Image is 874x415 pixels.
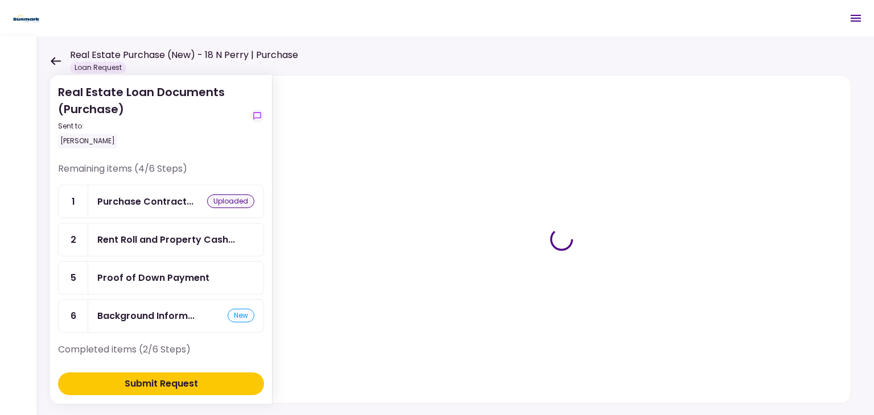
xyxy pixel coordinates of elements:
[842,5,869,32] button: Open menu
[58,121,246,131] div: Sent to:
[58,299,264,333] a: 6Background Information – Borrower/Guarantor profile new
[97,271,209,285] div: Proof of Down Payment
[125,377,198,391] div: Submit Request
[58,134,117,148] div: [PERSON_NAME]
[70,62,126,73] div: Loan Request
[58,223,264,256] a: 2Rent Roll and Property Cashflow
[58,343,264,366] div: Completed items (2/6 Steps)
[58,162,264,185] div: Remaining items (4/6 Steps)
[58,261,264,294] a: 5Proof of Down Payment
[70,48,298,62] h1: Real Estate Purchase (New) - 18 N Perry | Purchase
[58,372,264,395] button: Submit Request
[59,185,88,218] div: 1
[97,309,195,323] div: Background Information – Borrower/Guarantor profile
[11,10,42,27] img: Partner icon
[228,309,254,322] div: new
[207,194,254,208] div: uploaded
[97,194,193,209] div: Purchase Contract-Real Estate
[97,233,235,247] div: Rent Roll and Property Cashflow
[58,185,264,218] a: 1Purchase Contract-Real Estateuploaded
[59,223,88,256] div: 2
[250,109,264,123] button: show-messages
[59,262,88,294] div: 5
[59,300,88,332] div: 6
[58,84,246,148] div: Real Estate Loan Documents (Purchase)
